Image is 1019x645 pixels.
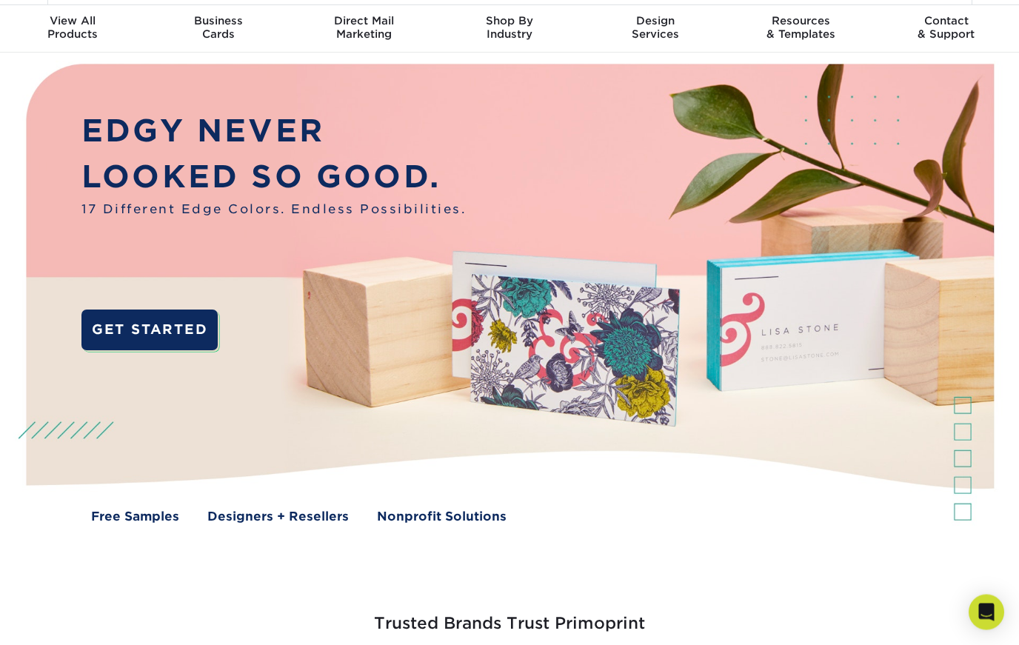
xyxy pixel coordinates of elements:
[582,15,728,41] div: Services
[728,15,874,28] span: Resources
[582,15,728,28] span: Design
[873,15,1019,41] div: & Support
[377,508,507,527] a: Nonprofit Solutions
[207,508,349,527] a: Designers + Resellers
[969,595,1004,630] div: Open Intercom Messenger
[728,6,874,53] a: Resources& Templates
[437,15,583,28] span: Shop By
[91,508,179,527] a: Free Samples
[81,109,466,155] p: EDGY NEVER
[873,15,1019,28] span: Contact
[146,15,292,41] div: Cards
[873,6,1019,53] a: Contact& Support
[437,6,583,53] a: Shop ByIndustry
[291,15,437,41] div: Marketing
[146,6,292,53] a: BusinessCards
[81,310,218,350] a: GET STARTED
[81,155,466,201] p: LOOKED SO GOOD.
[146,15,292,28] span: Business
[437,15,583,41] div: Industry
[582,6,728,53] a: DesignServices
[291,15,437,28] span: Direct Mail
[291,6,437,53] a: Direct MailMarketing
[81,201,466,219] span: 17 Different Edge Colors. Endless Possibilities.
[728,15,874,41] div: & Templates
